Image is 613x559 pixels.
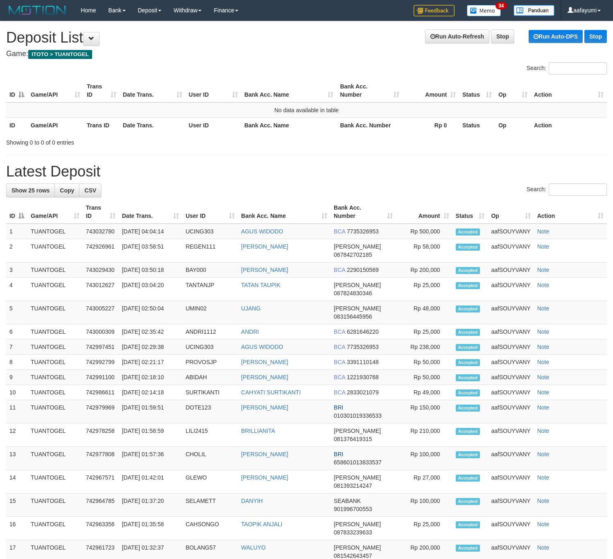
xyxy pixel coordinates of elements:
[456,545,480,552] span: Accepted
[396,447,452,470] td: Rp 100,000
[83,200,119,224] th: Trans ID: activate to sort column ascending
[330,200,396,224] th: Bank Acc. Number: activate to sort column ascending
[6,118,27,133] th: ID
[537,359,550,365] a: Note
[241,389,301,396] a: CAHYATI SURTIKANTI
[6,423,27,447] td: 12
[396,355,452,370] td: Rp 50,000
[6,470,27,493] td: 14
[238,200,330,224] th: Bank Acc. Name: activate to sort column ascending
[537,498,550,504] a: Note
[119,224,182,239] td: [DATE] 04:04:14
[83,400,119,423] td: 742979969
[119,355,182,370] td: [DATE] 02:21:17
[334,282,381,288] span: [PERSON_NAME]
[182,224,238,239] td: UCING303
[488,493,534,517] td: aafSOUYVANY
[119,517,182,540] td: [DATE] 01:35:58
[6,385,27,400] td: 10
[396,324,452,339] td: Rp 25,000
[347,374,379,380] span: Copy 1221930768 to clipboard
[182,385,238,400] td: SURTIKANTI
[83,423,119,447] td: 742978258
[537,521,550,527] a: Note
[347,344,379,350] span: Copy 7735326953 to clipboard
[459,79,495,102] th: Status: activate to sort column ascending
[54,183,79,197] a: Copy
[6,224,27,239] td: 1
[456,475,480,482] span: Accepted
[27,200,83,224] th: Game/API: activate to sort column ascending
[6,370,27,385] td: 9
[334,228,345,235] span: BCA
[6,163,607,180] h1: Latest Deposit
[119,278,182,301] td: [DATE] 03:04:20
[6,517,27,540] td: 16
[334,404,343,411] span: BRI
[27,324,83,339] td: TUANTOGEL
[488,324,534,339] td: aafSOUYVANY
[488,301,534,324] td: aafSOUYVANY
[185,79,241,102] th: User ID: activate to sort column ascending
[6,400,27,423] td: 11
[120,118,185,133] th: Date Trans.
[488,423,534,447] td: aafSOUYVANY
[456,374,480,381] span: Accepted
[488,278,534,301] td: aafSOUYVANY
[27,355,83,370] td: TUANTOGEL
[119,385,182,400] td: [DATE] 02:14:18
[119,470,182,493] td: [DATE] 01:42:01
[334,498,361,504] span: SEABANK
[119,263,182,278] td: [DATE] 03:50:18
[84,79,120,102] th: Trans ID: activate to sort column ascending
[584,30,607,43] a: Stop
[537,282,550,288] a: Note
[495,79,531,102] th: Op: activate to sort column ascending
[334,459,382,466] span: Copy 658601013833537 to clipboard
[119,301,182,324] td: [DATE] 02:50:04
[488,355,534,370] td: aafSOUYVANY
[182,324,238,339] td: ANDRI1112
[334,506,372,512] span: Copy 901996700553 to clipboard
[334,374,345,380] span: BCA
[6,301,27,324] td: 5
[347,228,379,235] span: Copy 7735326953 to clipboard
[537,328,550,335] a: Note
[396,301,452,324] td: Rp 48,000
[83,301,119,324] td: 743005227
[537,267,550,273] a: Note
[403,118,459,133] th: Rp 0
[6,263,27,278] td: 3
[527,62,607,75] label: Search:
[456,344,480,351] span: Accepted
[241,451,288,457] a: [PERSON_NAME]
[347,267,379,273] span: Copy 2290150569 to clipboard
[334,305,381,312] span: [PERSON_NAME]
[403,79,459,102] th: Amount: activate to sort column ascending
[334,344,345,350] span: BCA
[491,29,514,43] a: Stop
[456,521,480,528] span: Accepted
[537,404,550,411] a: Note
[537,243,550,250] a: Note
[241,243,288,250] a: [PERSON_NAME]
[534,200,607,224] th: Action: activate to sort column ascending
[334,243,381,250] span: [PERSON_NAME]
[529,30,583,43] a: Run Auto-DPS
[334,313,372,320] span: Copy 083156445956 to clipboard
[79,183,102,197] a: CSV
[396,493,452,517] td: Rp 100,000
[347,389,379,396] span: Copy 2833021079 to clipboard
[241,228,283,235] a: AGUS WIDODO
[182,517,238,540] td: CAHSONGO
[537,228,550,235] a: Note
[27,447,83,470] td: TUANTOGEL
[119,370,182,385] td: [DATE] 02:18:10
[537,305,550,312] a: Note
[334,267,345,273] span: BCA
[119,200,182,224] th: Date Trans.: activate to sort column ascending
[27,278,83,301] td: TUANTOGEL
[452,200,488,224] th: Status: activate to sort column ascending
[334,359,345,365] span: BCA
[488,239,534,263] td: aafSOUYVANY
